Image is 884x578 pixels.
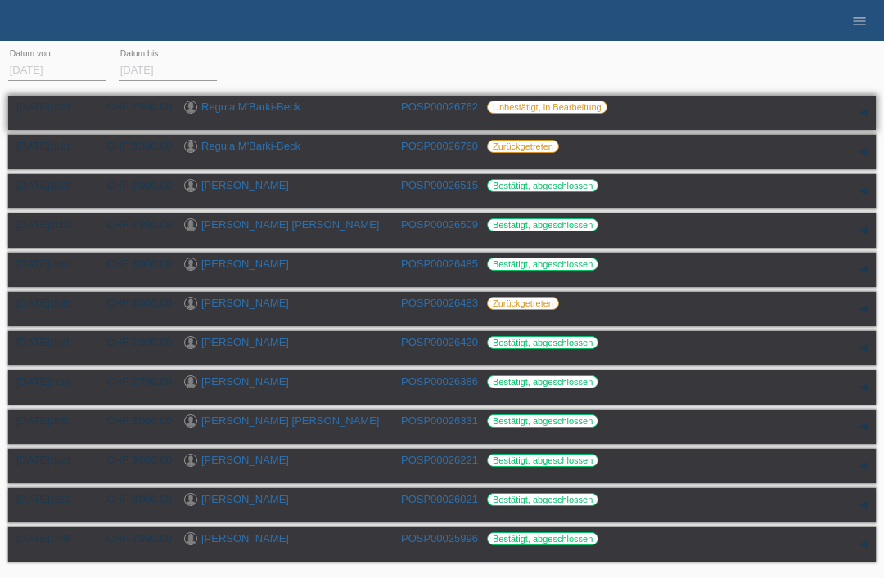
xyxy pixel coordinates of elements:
a: menu [843,16,876,25]
a: POSP00026762 [401,101,478,113]
span: 15:03 [50,456,70,465]
span: 12:48 [50,535,70,544]
span: 10:29 [50,181,70,190]
div: CHF 2'990.00 [94,336,172,348]
a: POSP00026386 [401,375,478,388]
div: [DATE] [16,218,82,231]
div: [DATE] [16,454,82,466]
label: Bestätigt, abgeschlossen [487,336,598,349]
span: 15:21 [50,338,70,347]
div: CHF 3'000.00 [94,493,172,505]
a: [PERSON_NAME] [201,532,289,544]
span: 18:21 [50,103,70,112]
div: [DATE] [16,258,82,270]
div: [DATE] [16,414,82,427]
a: POSP00026515 [401,179,478,191]
label: Zurückgetreten [487,297,559,310]
label: Zurückgetreten [487,140,559,153]
span: 12:59 [50,495,70,504]
div: [DATE] [16,101,82,113]
span: 18:01 [50,142,70,151]
a: POSP00026760 [401,140,478,152]
div: CHF 3'000.00 [94,297,172,309]
a: [PERSON_NAME] [201,179,289,191]
div: [DATE] [16,179,82,191]
span: 15:50 [50,417,70,426]
div: auf-/zuklappen [851,258,876,282]
div: auf-/zuklappen [851,218,876,243]
label: Bestätigt, abgeschlossen [487,179,598,192]
a: Regula M'Barki-Beck [201,101,300,113]
div: CHF 3'390.00 [94,140,172,152]
a: POSP00026331 [401,414,478,427]
div: CHF 2'990.00 [94,532,172,544]
label: Bestätigt, abgeschlossen [487,454,598,467]
div: auf-/zuklappen [851,532,876,557]
div: CHF 3'000.00 [94,454,172,466]
div: auf-/zuklappen [851,179,876,204]
div: [DATE] [16,336,82,348]
a: Regula M'Barki-Beck [201,140,300,152]
a: POSP00026221 [401,454,478,466]
div: CHF 2'990.00 [94,218,172,231]
label: Bestätigt, abgeschlossen [487,493,598,506]
div: auf-/zuklappen [851,414,876,439]
a: POSP00026021 [401,493,478,505]
label: Bestätigt, abgeschlossen [487,532,598,545]
a: POSP00026483 [401,297,478,309]
span: 17:19 [50,378,70,387]
div: CHF 2'000.00 [94,179,172,191]
label: Bestätigt, abgeschlossen [487,414,598,428]
a: [PERSON_NAME] [PERSON_NAME] [201,218,379,231]
div: auf-/zuklappen [851,140,876,164]
a: [PERSON_NAME] [201,375,289,388]
div: auf-/zuklappen [851,101,876,125]
i: menu [851,13,868,29]
a: [PERSON_NAME] [201,297,289,309]
div: auf-/zuklappen [851,336,876,361]
span: 21:00 [50,221,70,230]
div: [DATE] [16,297,82,309]
a: [PERSON_NAME] [PERSON_NAME] [201,414,379,427]
label: Unbestätigt, in Bearbeitung [487,101,607,114]
div: auf-/zuklappen [851,454,876,478]
div: [DATE] [16,493,82,505]
span: 15:45 [50,299,70,308]
a: POSP00025996 [401,532,478,544]
a: [PERSON_NAME] [201,336,289,348]
div: CHF 2'790.00 [94,375,172,388]
div: [DATE] [16,140,82,152]
div: CHF 3'000.00 [94,258,172,270]
a: [PERSON_NAME] [201,258,289,270]
div: [DATE] [16,375,82,388]
span: 15:50 [50,260,70,269]
label: Bestätigt, abgeschlossen [487,375,598,388]
div: auf-/zuklappen [851,297,876,321]
a: POSP00026509 [401,218,478,231]
div: CHF 2'990.00 [94,101,172,113]
a: POSP00026485 [401,258,478,270]
label: Bestätigt, abgeschlossen [487,258,598,271]
div: [DATE] [16,532,82,544]
a: [PERSON_NAME] [201,454,289,466]
label: Bestätigt, abgeschlossen [487,218,598,231]
div: auf-/zuklappen [851,375,876,400]
div: auf-/zuklappen [851,493,876,518]
a: [PERSON_NAME] [201,493,289,505]
a: POSP00026420 [401,336,478,348]
div: CHF 3'000.00 [94,414,172,427]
